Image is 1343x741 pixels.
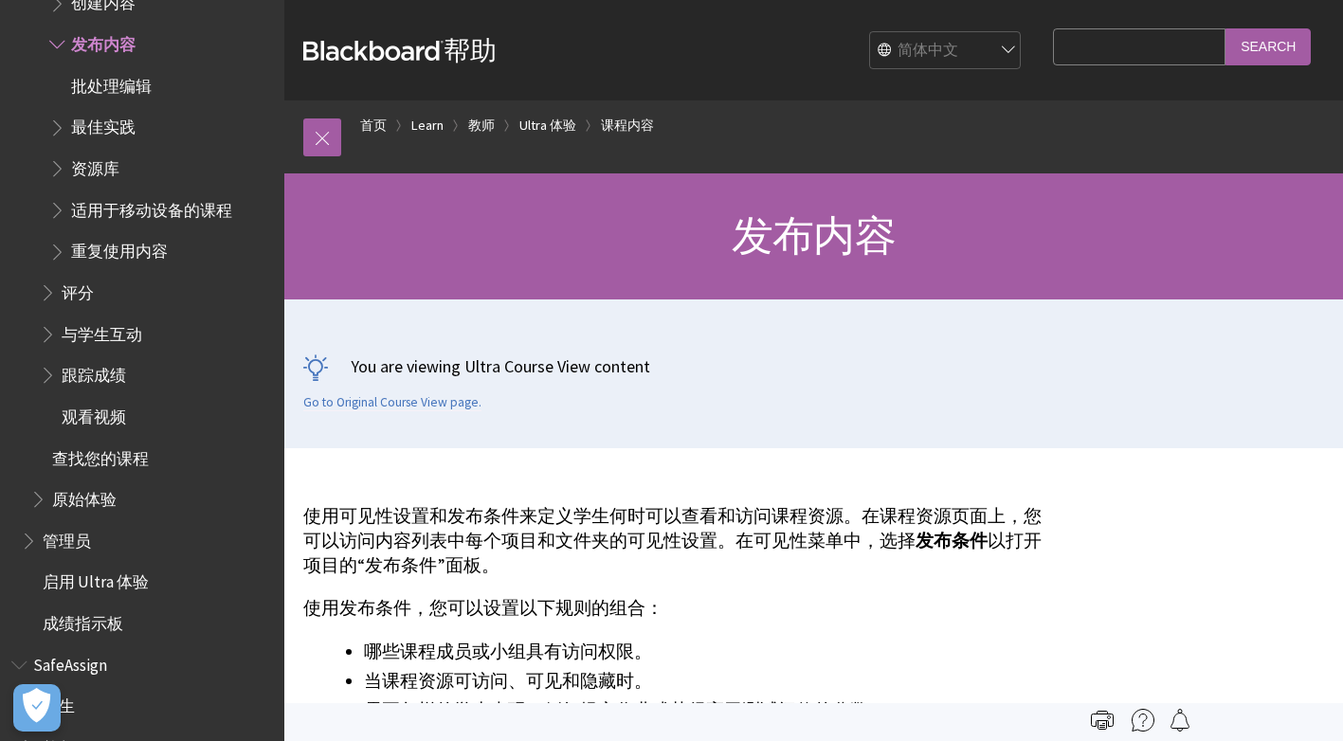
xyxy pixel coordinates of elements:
span: 发布内容 [71,28,136,54]
span: SafeAssign [33,649,107,675]
a: Learn [411,114,444,137]
span: 发布条件 [916,530,988,551]
span: 发布内容 [732,209,896,262]
strong: Blackboard [303,41,444,61]
input: Search [1225,28,1311,65]
span: 与学生互动 [62,318,142,344]
span: 成绩指示板 [43,607,123,633]
a: 首页 [360,114,387,137]
span: 查找您的课程 [52,443,149,468]
li: 需要怎样的学生表现，例如提交作业或获得高于测试阈值的分数。 [364,697,1044,724]
li: 当课程资源可访问、可见和隐藏时。 [364,668,1044,695]
p: 使用可见性设置和发布条件来定义学生何时可以查看和访问课程资源。在课程资源页面上，您可以访问内容列表中每个项目和文件夹的可见性设置。在可见性菜单中，选择 以打开项目的“发布条件”面板。 [303,504,1044,579]
span: 最佳实践 [71,112,136,137]
span: 评分 [62,277,94,302]
span: 启用 Ultra 体验 [43,567,149,592]
p: 使用发布条件，您可以设置以下规则的组合： [303,596,1044,621]
li: 哪些课程成员或小组具有访问权限。 [364,639,1044,665]
a: Blackboard帮助 [303,33,497,67]
a: Ultra 体验 [519,114,576,137]
span: 观看视频 [62,401,126,426]
span: 重复使用内容 [71,236,168,262]
span: 批处理编辑 [71,70,152,96]
select: Site Language Selector [870,32,1022,70]
img: Print [1091,709,1114,732]
button: Open Preferences [13,684,61,732]
p: You are viewing Ultra Course View content [303,354,1324,378]
img: Follow this page [1169,709,1191,732]
span: 管理员 [43,525,91,551]
a: 教师 [468,114,495,137]
span: 适用于移动设备的课程 [71,194,232,220]
a: Go to Original Course View page. [303,394,481,411]
span: 跟踪成绩 [62,359,126,385]
img: More help [1132,709,1154,732]
span: 原始体验 [52,483,117,509]
a: 课程内容 [601,114,654,137]
span: 资源库 [71,153,119,178]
